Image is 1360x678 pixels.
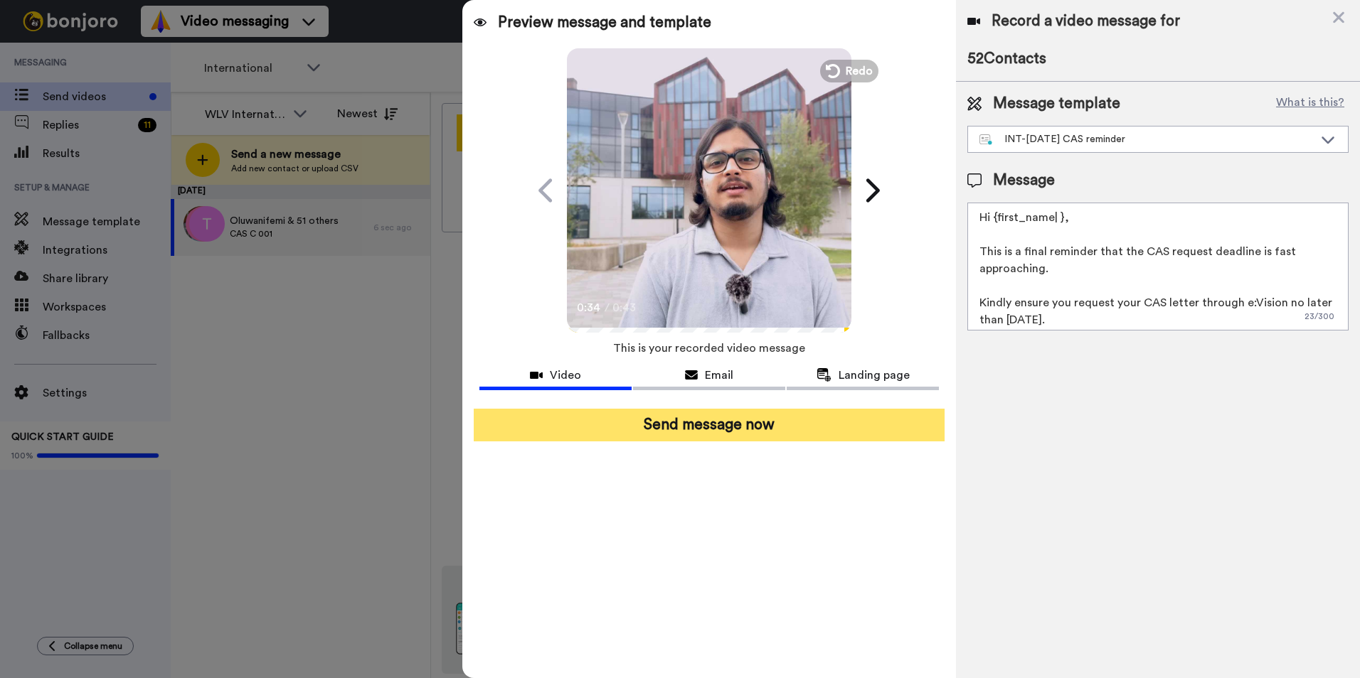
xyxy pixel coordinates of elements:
span: This is your recorded video message [613,333,805,364]
textarea: Hi {first_name| }, This is a final reminder that the CAS request deadline is fast approaching. Ki... [967,203,1349,330]
span: Video [550,367,581,384]
button: What is this? [1272,93,1349,114]
div: INT-[DATE] CAS reminder [979,132,1314,146]
span: 0:43 [612,299,637,316]
span: Email [705,367,733,384]
span: / [605,299,610,316]
span: 0:34 [577,299,602,316]
button: Send message now [474,409,945,441]
span: Message [993,170,1055,191]
span: Landing page [839,367,910,384]
span: Message template [993,93,1120,114]
img: nextgen-template.svg [979,134,993,146]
